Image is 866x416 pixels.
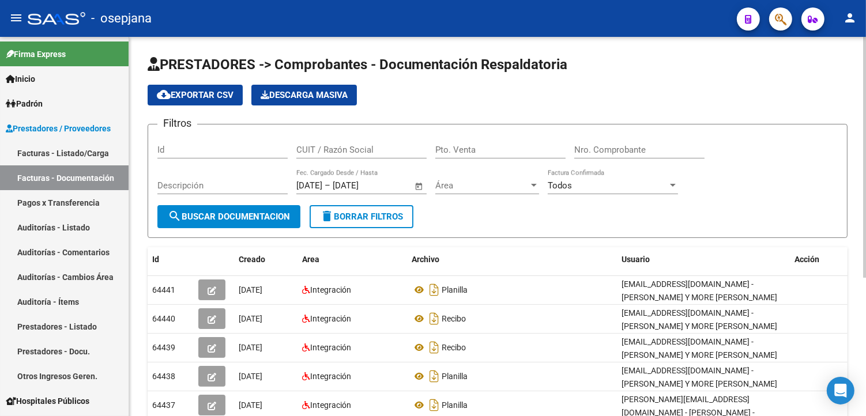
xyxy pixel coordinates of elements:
mat-icon: delete [320,209,334,223]
span: [DATE] [239,372,262,381]
span: Id [152,255,159,264]
button: Exportar CSV [148,85,243,105]
mat-icon: menu [9,11,23,25]
span: 64441 [152,285,175,294]
span: Borrar Filtros [320,211,403,222]
button: Buscar Documentacion [157,205,300,228]
span: Área [435,180,529,191]
input: Fecha fin [333,180,389,191]
i: Descargar documento [427,396,442,414]
span: Prestadores / Proveedores [6,122,111,135]
datatable-header-cell: Id [148,247,194,272]
span: [EMAIL_ADDRESS][DOMAIN_NAME] - [PERSON_NAME] Y MORE [PERSON_NAME] [622,308,777,331]
span: Inicio [6,73,35,85]
input: Fecha inicio [296,180,322,191]
span: Acción [795,255,819,264]
span: [EMAIL_ADDRESS][DOMAIN_NAME] - [PERSON_NAME] Y MORE [PERSON_NAME] [622,366,777,388]
datatable-header-cell: Archivo [407,247,617,272]
i: Descargar documento [427,309,442,328]
span: Padrón [6,97,43,110]
span: Integración [310,285,351,294]
span: Recibo [442,343,466,352]
datatable-header-cell: Acción [790,247,848,272]
span: 64437 [152,400,175,410]
span: Planilla [442,285,468,294]
mat-icon: person [843,11,857,25]
i: Descargar documento [427,367,442,385]
span: Archivo [412,255,439,264]
span: Todos [548,180,572,191]
span: Integración [310,372,351,381]
span: Area [302,255,319,264]
span: Planilla [442,372,468,381]
span: Integración [310,314,351,323]
mat-icon: cloud_download [157,88,171,101]
h3: Filtros [157,115,197,131]
span: – [325,180,330,191]
app-download-masive: Descarga masiva de comprobantes (adjuntos) [251,85,357,105]
span: Integración [310,400,351,410]
span: Planilla [442,400,468,410]
span: - osepjana [91,6,152,31]
span: 64440 [152,314,175,323]
button: Open calendar [413,180,426,193]
span: [DATE] [239,400,262,410]
i: Descargar documento [427,281,442,299]
div: Open Intercom Messenger [827,377,854,404]
span: [EMAIL_ADDRESS][DOMAIN_NAME] - [PERSON_NAME] Y MORE [PERSON_NAME] [622,337,777,360]
datatable-header-cell: Usuario [617,247,790,272]
i: Descargar documento [427,338,442,357]
span: Hospitales Públicos [6,395,89,407]
span: Recibo [442,314,466,323]
span: Descarga Masiva [261,90,348,100]
span: [DATE] [239,343,262,352]
span: Integración [310,343,351,352]
span: [DATE] [239,285,262,294]
span: Exportar CSV [157,90,234,100]
mat-icon: search [168,209,182,223]
span: 64439 [152,343,175,352]
button: Borrar Filtros [310,205,413,228]
span: Buscar Documentacion [168,211,290,222]
span: Firma Express [6,48,66,60]
datatable-header-cell: Creado [234,247,298,272]
span: Creado [239,255,265,264]
span: [EMAIL_ADDRESS][DOMAIN_NAME] - [PERSON_NAME] Y MORE [PERSON_NAME] [622,279,777,302]
span: PRESTADORES -> Comprobantes - Documentación Respaldatoria [148,56,567,73]
datatable-header-cell: Area [298,247,407,272]
span: 64438 [152,372,175,381]
span: Usuario [622,255,650,264]
button: Descarga Masiva [251,85,357,105]
span: [DATE] [239,314,262,323]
